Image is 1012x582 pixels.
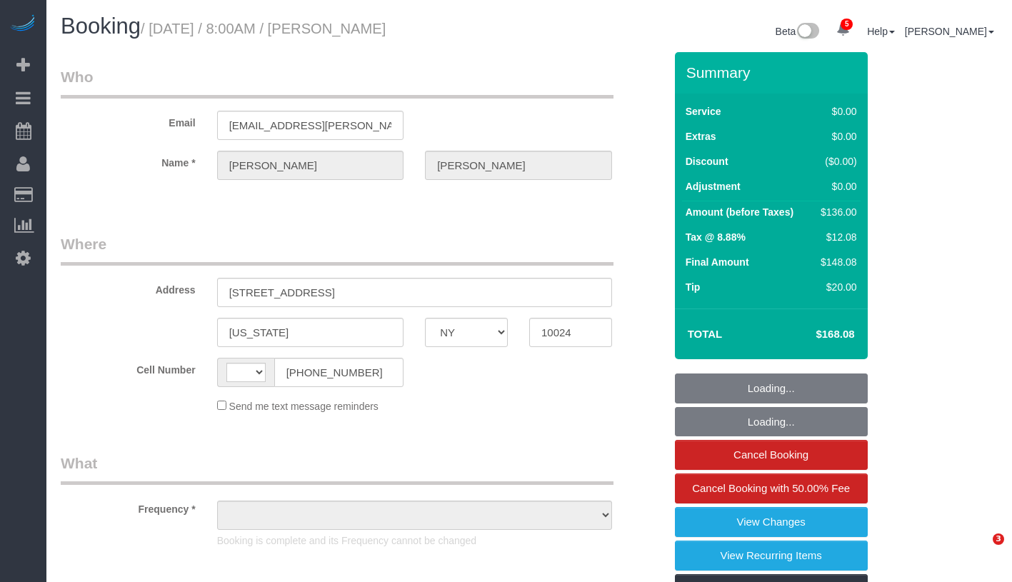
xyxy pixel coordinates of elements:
[675,473,868,503] a: Cancel Booking with 50.00% Fee
[815,154,856,169] div: ($0.00)
[776,26,820,37] a: Beta
[61,453,613,485] legend: What
[9,14,37,34] img: Automaid Logo
[815,230,856,244] div: $12.08
[61,66,613,99] legend: Who
[675,440,868,470] a: Cancel Booking
[50,151,206,170] label: Name *
[815,129,856,144] div: $0.00
[675,541,868,571] a: View Recurring Items
[686,230,746,244] label: Tax @ 8.88%
[217,151,404,180] input: First Name
[686,205,793,219] label: Amount (before Taxes)
[829,14,857,46] a: 5
[61,14,141,39] span: Booking
[50,358,206,377] label: Cell Number
[274,358,404,387] input: Cell Number
[217,318,404,347] input: City
[529,318,612,347] input: Zip Code
[686,280,701,294] label: Tip
[50,111,206,130] label: Email
[229,401,379,412] span: Send me text message reminders
[905,26,994,37] a: [PERSON_NAME]
[425,151,612,180] input: Last Name
[50,497,206,516] label: Frequency *
[993,533,1004,545] span: 3
[867,26,895,37] a: Help
[686,179,741,194] label: Adjustment
[686,154,728,169] label: Discount
[815,280,856,294] div: $20.00
[815,104,856,119] div: $0.00
[841,19,853,30] span: 5
[773,328,854,341] h4: $168.08
[688,328,723,340] strong: Total
[686,104,721,119] label: Service
[686,255,749,269] label: Final Amount
[50,278,206,297] label: Address
[217,533,612,548] p: Booking is complete and its Frequency cannot be changed
[815,255,856,269] div: $148.08
[686,64,861,81] h3: Summary
[217,111,404,140] input: Email
[815,205,856,219] div: $136.00
[815,179,856,194] div: $0.00
[686,129,716,144] label: Extras
[61,234,613,266] legend: Where
[692,482,850,494] span: Cancel Booking with 50.00% Fee
[963,533,998,568] iframe: Intercom live chat
[796,23,819,41] img: New interface
[675,507,868,537] a: View Changes
[141,21,386,36] small: / [DATE] / 8:00AM / [PERSON_NAME]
